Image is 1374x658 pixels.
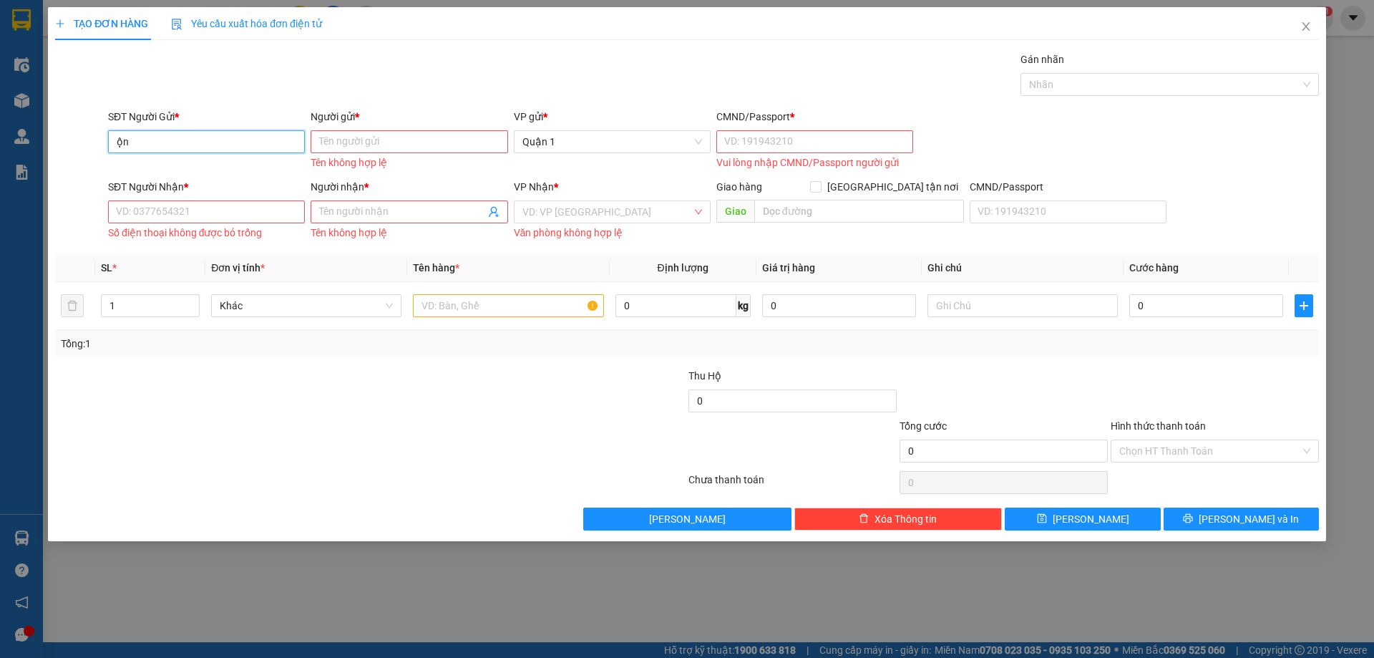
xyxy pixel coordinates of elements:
button: save[PERSON_NAME] [1005,508,1160,531]
button: deleteXóa Thông tin [794,508,1003,531]
label: Gán nhãn [1020,54,1064,65]
span: Tổng cước [900,420,947,432]
span: Đơn vị tính [211,262,265,274]
span: Tên hàng [413,262,459,274]
span: Quận 1 [522,131,702,153]
div: CMND/Passport [970,179,1166,195]
div: Người gửi [311,109,507,125]
input: Dọc đường [754,200,964,223]
span: Giá trị hàng [762,262,815,274]
div: Vui lòng nhập CMND/Passport người gửi [716,155,913,171]
span: printer [1183,513,1193,525]
div: Số điện thoại không được bỏ trống [108,225,305,241]
span: [PERSON_NAME] và In [1199,511,1299,527]
span: Thu Hộ [688,370,721,382]
button: printer[PERSON_NAME] và In [1164,508,1319,531]
input: VD: Bàn, Ghế [413,294,603,317]
button: [PERSON_NAME] [583,508,791,531]
div: Tên không hợp lệ [311,155,507,171]
div: Người nhận [311,179,507,195]
button: delete [61,294,84,317]
span: Giao hàng [716,181,762,193]
span: Định lượng [658,262,708,274]
div: VP gửi [514,109,711,125]
span: VP Nhận [514,181,554,193]
img: icon [171,19,182,30]
div: Tên không hợp lệ [311,225,507,241]
button: Close [1286,7,1326,47]
span: save [1037,513,1047,525]
span: delete [859,513,869,525]
input: 0 [762,294,916,317]
div: Chưa thanh toán [687,472,898,497]
div: Văn phòng không hợp lệ [514,225,711,241]
span: SL [101,262,112,274]
span: kg [736,294,751,317]
span: [PERSON_NAME] [649,511,726,527]
input: Ghi Chú [927,294,1118,317]
button: plus [1295,294,1313,317]
div: CMND/Passport [716,109,913,125]
span: Giao [716,200,754,223]
span: TẠO ĐƠN HÀNG [55,18,148,29]
div: Tổng: 1 [61,336,530,352]
th: Ghi chú [922,254,1124,282]
div: SĐT Người Gửi [108,109,305,125]
span: [GEOGRAPHIC_DATA] tận nơi [822,179,964,195]
span: close [1300,21,1312,32]
span: plus [55,19,65,29]
span: plus [1295,300,1312,311]
span: Cước hàng [1129,262,1179,274]
label: Hình thức thanh toán [1111,420,1206,432]
span: Xóa Thông tin [874,511,937,527]
span: user-add [488,206,500,218]
span: [PERSON_NAME] [1053,511,1129,527]
span: Yêu cầu xuất hóa đơn điện tử [171,18,322,29]
div: SĐT Người Nhận [108,179,305,195]
span: Khác [220,295,393,316]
